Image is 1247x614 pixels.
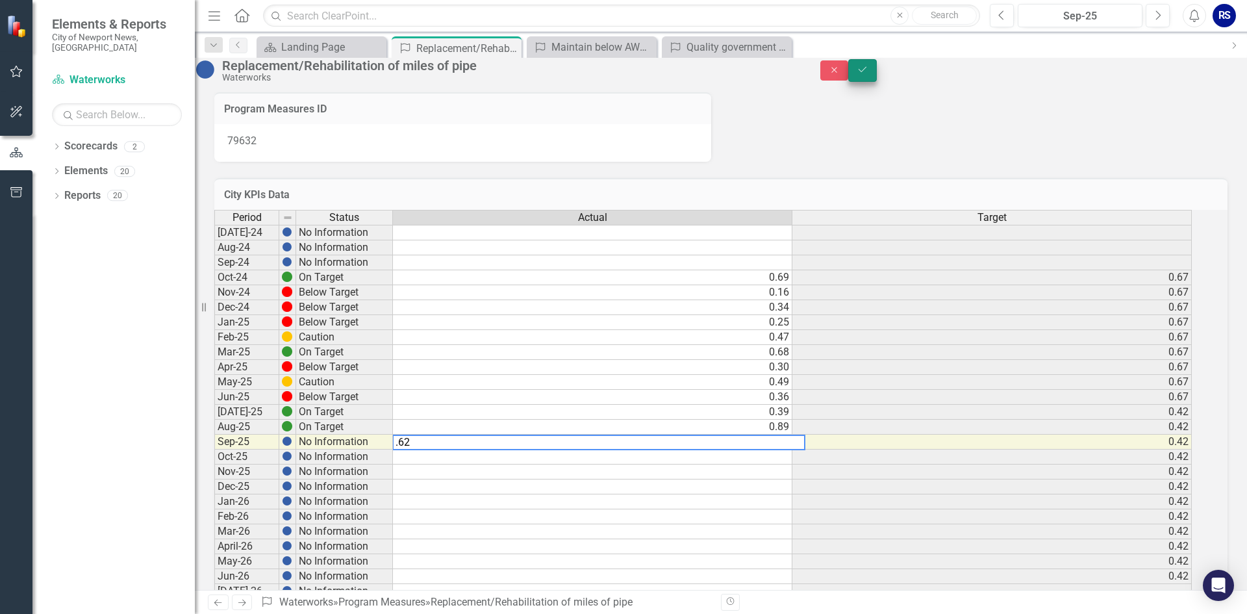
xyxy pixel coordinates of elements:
[282,511,292,521] img: BgCOk07PiH71IgAAAABJRU5ErkJggg==
[214,124,711,162] div: 79632
[214,524,279,539] td: Mar-26
[214,494,279,509] td: Jan-26
[296,405,393,420] td: On Target
[282,406,292,416] img: 6PwNOvwPkPYK2NOI6LoAAAAASUVORK5CYII=
[214,225,279,240] td: [DATE]-24
[296,435,393,450] td: No Information
[296,315,393,330] td: Below Target
[792,524,1192,539] td: 0.42
[296,255,393,270] td: No Information
[282,570,292,581] img: BgCOk07PiH71IgAAAABJRU5ErkJggg==
[792,509,1192,524] td: 0.42
[214,315,279,330] td: Jan-25
[792,285,1192,300] td: 0.67
[792,375,1192,390] td: 0.67
[282,346,292,357] img: 6PwNOvwPkPYK2NOI6LoAAAAASUVORK5CYII=
[665,39,788,55] a: Quality government services with water availability remaining effectively constant (99.999%)
[282,391,292,402] img: wEHC9uTntH0ugAAAABJRU5ErkJggg==
[214,345,279,360] td: Mar-25
[282,451,292,461] img: BgCOk07PiH71IgAAAABJRU5ErkJggg==
[233,212,262,224] span: Period
[195,59,216,80] img: No Information
[214,569,279,584] td: Jun-26
[393,345,792,360] td: 0.68
[282,376,292,387] img: A4U4n+O5F3YnAAAAAElFTkSuQmCC
[282,585,292,596] img: BgCOk07PiH71IgAAAABJRU5ErkJggg==
[393,390,792,405] td: 0.36
[283,212,293,223] img: 8DAGhfEEPCf229AAAAAElFTkSuQmCC
[296,480,393,494] td: No Information
[792,315,1192,330] td: 0.67
[282,287,292,297] img: wEHC9uTntH0ugAAAABJRU5ErkJggg==
[296,465,393,480] td: No Information
[214,450,279,465] td: Oct-25
[792,554,1192,569] td: 0.42
[214,285,279,300] td: Nov-24
[296,524,393,539] td: No Information
[296,225,393,240] td: No Information
[260,595,711,610] div: » »
[64,139,118,154] a: Scorecards
[296,360,393,375] td: Below Target
[214,435,279,450] td: Sep-25
[296,300,393,315] td: Below Target
[792,390,1192,405] td: 0.67
[296,285,393,300] td: Below Target
[214,255,279,270] td: Sep-24
[416,40,518,57] div: Replacement/Rehabilitation of miles of pipe
[329,212,359,224] span: Status
[282,301,292,312] img: wEHC9uTntH0ugAAAABJRU5ErkJggg==
[214,375,279,390] td: May-25
[912,6,977,25] button: Search
[393,360,792,375] td: 0.30
[792,360,1192,375] td: 0.67
[296,554,393,569] td: No Information
[977,212,1007,224] span: Target
[52,16,182,32] span: Elements & Reports
[296,539,393,554] td: No Information
[578,212,607,224] span: Actual
[222,73,794,83] div: Waterworks
[393,420,792,435] td: 0.89
[214,405,279,420] td: [DATE]-25
[792,435,1192,450] td: 0.42
[393,330,792,345] td: 0.47
[260,39,383,55] a: Landing Page
[792,539,1192,554] td: 0.42
[792,420,1192,435] td: 0.42
[52,103,182,126] input: Search Below...
[1203,570,1234,601] div: Open Intercom Messenger
[1213,4,1236,27] button: RS
[52,73,182,88] a: Waterworks
[214,554,279,569] td: May-26
[393,300,792,315] td: 0.34
[296,494,393,509] td: No Information
[224,189,1218,201] h3: City KPIs Data
[224,103,701,115] h3: Program Measures ID
[279,596,333,608] a: Waterworks
[393,405,792,420] td: 0.39
[296,240,393,255] td: No Information
[282,316,292,327] img: wEHC9uTntH0ugAAAABJRU5ErkJggg==
[792,330,1192,345] td: 0.67
[214,539,279,554] td: April-26
[792,569,1192,584] td: 0.42
[1022,8,1138,24] div: Sep-25
[64,164,108,179] a: Elements
[282,466,292,476] img: BgCOk07PiH71IgAAAABJRU5ErkJggg==
[282,242,292,252] img: BgCOk07PiH71IgAAAABJRU5ErkJggg==
[52,32,182,53] small: City of Newport News, [GEOGRAPHIC_DATA]
[214,584,279,599] td: [DATE]-26
[282,257,292,267] img: BgCOk07PiH71IgAAAABJRU5ErkJggg==
[296,450,393,465] td: No Information
[296,390,393,405] td: Below Target
[124,141,145,152] div: 2
[281,39,383,55] div: Landing Page
[214,330,279,345] td: Feb-25
[214,270,279,285] td: Oct-24
[6,14,29,37] img: ClearPoint Strategy
[282,496,292,506] img: BgCOk07PiH71IgAAAABJRU5ErkJggg==
[214,360,279,375] td: Apr-25
[114,166,135,177] div: 20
